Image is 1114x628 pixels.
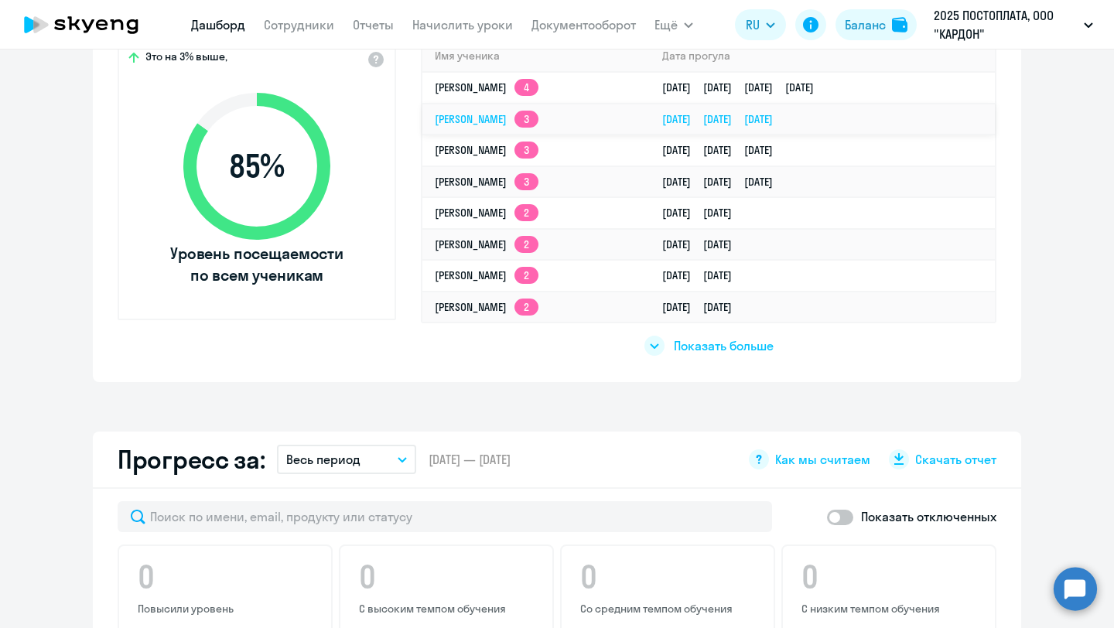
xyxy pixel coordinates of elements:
a: [DATE][DATE][DATE] [662,143,785,157]
span: Скачать отчет [915,451,996,468]
a: [DATE][DATE] [662,206,744,220]
div: Баланс [845,15,886,34]
app-skyeng-badge: 2 [514,204,538,221]
app-skyeng-badge: 3 [514,111,538,128]
p: Показать отключенных [861,507,996,526]
a: [PERSON_NAME]3 [435,112,538,126]
span: Показать больше [674,337,774,354]
a: [DATE][DATE] [662,237,744,251]
a: Начислить уроки [412,17,513,32]
a: [PERSON_NAME]2 [435,237,538,251]
a: [PERSON_NAME]2 [435,300,538,314]
h2: Прогресс за: [118,444,265,475]
a: Сотрудники [264,17,334,32]
a: [DATE][DATE][DATE][DATE] [662,80,826,94]
button: Балансbalance [835,9,917,40]
img: balance [892,17,907,32]
button: Весь период [277,445,416,474]
a: [DATE][DATE] [662,300,744,314]
button: Ещё [654,9,693,40]
a: [DATE][DATE][DATE] [662,112,785,126]
span: [DATE] — [DATE] [429,451,511,468]
p: 2025 ПОСТОПЛАТА, ООО "КАРДОН" [934,6,1078,43]
app-skyeng-badge: 3 [514,142,538,159]
button: RU [735,9,786,40]
input: Поиск по имени, email, продукту или статусу [118,501,772,532]
span: Уровень посещаемости по всем ученикам [168,243,346,286]
app-skyeng-badge: 2 [514,299,538,316]
app-skyeng-badge: 4 [514,79,538,96]
span: 85 % [168,148,346,185]
button: 2025 ПОСТОПЛАТА, ООО "КАРДОН" [926,6,1101,43]
th: Дата прогула [650,40,995,72]
a: Документооборот [531,17,636,32]
span: Это на 3% выше, [145,49,227,68]
span: RU [746,15,760,34]
a: [DATE][DATE][DATE] [662,175,785,189]
a: Дашборд [191,17,245,32]
app-skyeng-badge: 3 [514,173,538,190]
a: [PERSON_NAME]2 [435,206,538,220]
a: [PERSON_NAME]4 [435,80,538,94]
a: [DATE][DATE] [662,268,744,282]
th: Имя ученика [422,40,650,72]
app-skyeng-badge: 2 [514,267,538,284]
p: Весь период [286,450,361,469]
app-skyeng-badge: 2 [514,236,538,253]
a: Отчеты [353,17,394,32]
a: [PERSON_NAME]3 [435,175,538,189]
span: Как мы считаем [775,451,870,468]
a: [PERSON_NAME]2 [435,268,538,282]
span: Ещё [654,15,678,34]
a: [PERSON_NAME]3 [435,143,538,157]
